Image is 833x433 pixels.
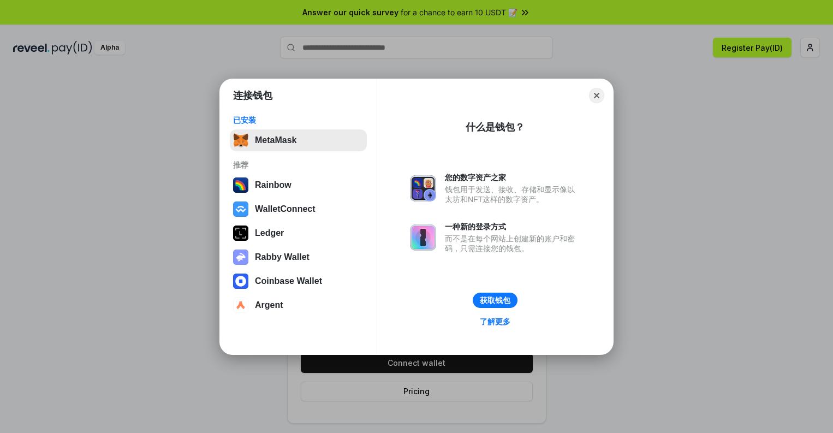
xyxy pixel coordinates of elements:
h1: 连接钱包 [233,89,272,102]
div: 钱包用于发送、接收、存储和显示像以太坊和NFT这样的数字资产。 [445,185,580,204]
div: Ledger [255,228,284,238]
img: svg+xml,%3Csvg%20xmlns%3D%22http%3A%2F%2Fwww.w3.org%2F2000%2Fsvg%22%20width%3D%2228%22%20height%3... [233,226,248,241]
img: svg+xml,%3Csvg%20xmlns%3D%22http%3A%2F%2Fwww.w3.org%2F2000%2Fsvg%22%20fill%3D%22none%22%20viewBox... [410,224,436,251]
button: WalletConnect [230,198,367,220]
img: svg+xml,%3Csvg%20fill%3D%22none%22%20height%3D%2233%22%20viewBox%3D%220%200%2035%2033%22%20width%... [233,133,248,148]
img: svg+xml,%3Csvg%20width%3D%22120%22%20height%3D%22120%22%20viewBox%3D%220%200%20120%20120%22%20fil... [233,177,248,193]
img: svg+xml,%3Csvg%20xmlns%3D%22http%3A%2F%2Fwww.w3.org%2F2000%2Fsvg%22%20fill%3D%22none%22%20viewBox... [410,175,436,201]
img: svg+xml,%3Csvg%20width%3D%2228%22%20height%3D%2228%22%20viewBox%3D%220%200%2028%2028%22%20fill%3D... [233,201,248,217]
div: 什么是钱包？ [466,121,525,134]
div: 一种新的登录方式 [445,222,580,232]
button: Close [589,88,604,103]
div: 已安装 [233,115,364,125]
button: MetaMask [230,129,367,151]
img: svg+xml,%3Csvg%20width%3D%2228%22%20height%3D%2228%22%20viewBox%3D%220%200%2028%2028%22%20fill%3D... [233,274,248,289]
div: Argent [255,300,283,310]
div: Rabby Wallet [255,252,310,262]
img: svg+xml,%3Csvg%20width%3D%2228%22%20height%3D%2228%22%20viewBox%3D%220%200%2028%2028%22%20fill%3D... [233,298,248,313]
button: Rabby Wallet [230,246,367,268]
div: 推荐 [233,160,364,170]
div: MetaMask [255,135,296,145]
img: svg+xml,%3Csvg%20xmlns%3D%22http%3A%2F%2Fwww.w3.org%2F2000%2Fsvg%22%20fill%3D%22none%22%20viewBox... [233,250,248,265]
button: Ledger [230,222,367,244]
div: Coinbase Wallet [255,276,322,286]
div: 而不是在每个网站上创建新的账户和密码，只需连接您的钱包。 [445,234,580,253]
div: 了解更多 [480,317,510,327]
div: Rainbow [255,180,291,190]
button: Coinbase Wallet [230,270,367,292]
button: 获取钱包 [473,293,517,308]
a: 了解更多 [473,315,517,329]
div: 您的数字资产之家 [445,173,580,182]
button: Rainbow [230,174,367,196]
div: 获取钱包 [480,295,510,305]
div: WalletConnect [255,204,316,214]
button: Argent [230,294,367,316]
